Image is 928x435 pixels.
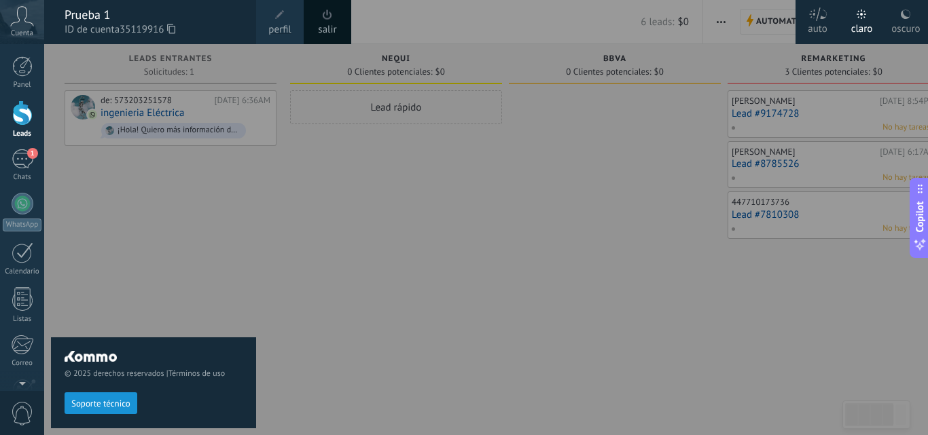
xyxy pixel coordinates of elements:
[65,392,137,414] button: Soporte técnico
[71,399,130,409] span: Soporte técnico
[3,315,42,324] div: Listas
[3,173,42,182] div: Chats
[318,22,336,37] a: salir
[268,22,291,37] span: perfil
[27,148,38,159] span: 1
[65,398,137,408] a: Soporte técnico
[891,9,920,44] div: oscuro
[913,201,927,232] span: Copilot
[851,9,873,44] div: claro
[65,7,243,22] div: Prueba 1
[808,9,827,44] div: auto
[3,219,41,231] div: WhatsApp
[65,368,243,379] span: © 2025 derechos reservados |
[168,368,225,379] a: Términos de uso
[3,81,42,90] div: Panel
[11,29,33,38] span: Cuenta
[3,359,42,368] div: Correo
[65,22,243,37] span: ID de cuenta
[3,130,42,138] div: Leads
[120,22,175,37] span: 35119916
[3,267,42,276] div: Calendario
